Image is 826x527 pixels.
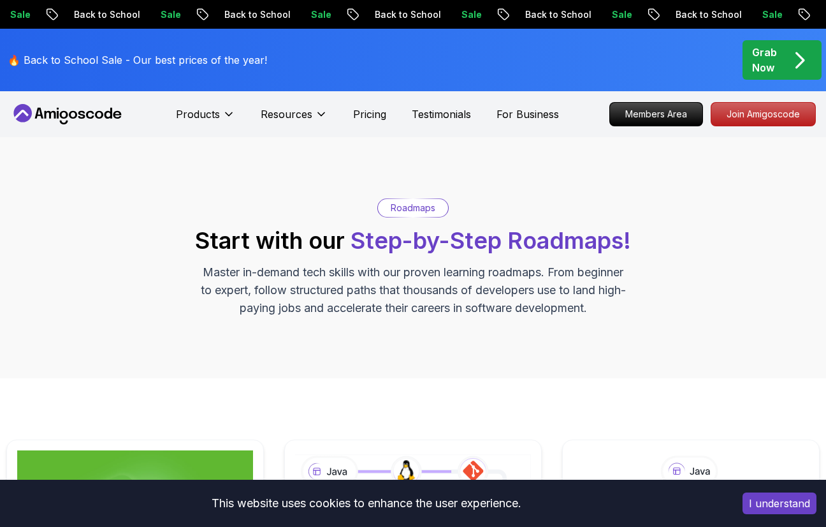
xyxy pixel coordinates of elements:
p: Resources [261,107,312,122]
p: Sale [435,8,476,21]
p: Master in-demand tech skills with our proven learning roadmaps. From beginner to expert, follow s... [199,263,627,317]
a: Testimonials [412,107,471,122]
a: Members Area [609,102,703,126]
div: This website uses cookies to enhance the user experience. [10,489,723,517]
p: Back to School [48,8,134,21]
a: Pricing [353,107,386,122]
p: Sale [285,8,326,21]
p: Join Amigoscode [711,103,815,126]
button: Products [176,107,235,132]
p: Back to School [499,8,586,21]
p: 🔥 Back to School Sale - Our best prices of the year! [8,52,267,68]
p: Sale [736,8,777,21]
span: Step-by-Step Roadmaps! [351,226,631,255]
p: Back to School [198,8,285,21]
a: For Business [496,107,559,122]
p: Sale [586,8,627,21]
p: Members Area [610,103,702,126]
p: Sale [134,8,175,21]
p: Back to School [349,8,435,21]
button: Accept cookies [743,493,816,514]
h2: Start with our [195,228,631,253]
button: Resources [261,107,328,132]
a: Join Amigoscode [711,102,816,126]
p: Roadmaps [391,202,435,214]
p: Back to School [649,8,736,21]
p: Grab Now [752,45,777,75]
p: Products [176,107,220,122]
